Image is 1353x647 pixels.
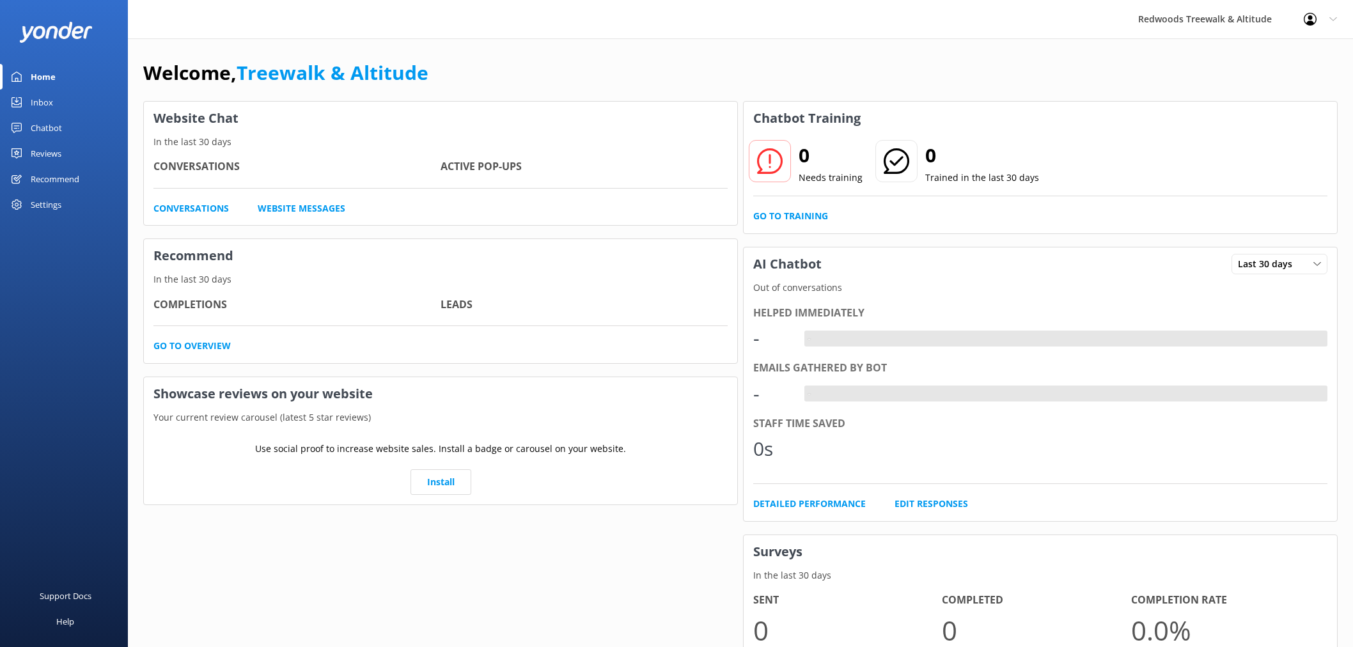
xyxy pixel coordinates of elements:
span: Last 30 days [1238,257,1300,271]
h3: Chatbot Training [744,102,870,135]
h2: 0 [799,140,863,171]
a: Detailed Performance [753,497,866,511]
h4: Leads [441,297,728,313]
a: Treewalk & Altitude [237,59,428,86]
h3: Website Chat [144,102,737,135]
a: Go to Training [753,209,828,223]
p: Your current review carousel (latest 5 star reviews) [144,410,737,425]
div: - [753,378,792,409]
p: In the last 30 days [744,568,1337,582]
h3: Surveys [744,535,1337,568]
a: Install [411,469,471,495]
div: 0s [753,433,792,464]
div: Settings [31,192,61,217]
div: - [804,331,814,347]
div: Support Docs [40,583,91,609]
h4: Active Pop-ups [441,159,728,175]
div: Reviews [31,141,61,166]
div: Help [56,609,74,634]
img: yonder-white-logo.png [19,22,93,43]
div: Staff time saved [753,416,1327,432]
p: In the last 30 days [144,272,737,286]
div: Emails gathered by bot [753,360,1327,377]
div: Recommend [31,166,79,192]
p: In the last 30 days [144,135,737,149]
h1: Welcome, [143,58,428,88]
div: - [753,323,792,354]
a: Edit Responses [895,497,968,511]
a: Go to overview [153,339,231,353]
div: Chatbot [31,115,62,141]
div: Helped immediately [753,305,1327,322]
p: Trained in the last 30 days [925,171,1039,185]
h3: Showcase reviews on your website [144,377,737,410]
p: Out of conversations [744,281,1337,295]
div: - [804,386,814,402]
a: Website Messages [258,201,345,215]
div: Home [31,64,56,90]
h2: 0 [925,140,1039,171]
p: Needs training [799,171,863,185]
h3: AI Chatbot [744,247,831,281]
h4: Completed [942,592,1130,609]
p: Use social proof to increase website sales. Install a badge or carousel on your website. [255,442,626,456]
div: Inbox [31,90,53,115]
h4: Sent [753,592,942,609]
a: Conversations [153,201,229,215]
h4: Completions [153,297,441,313]
h4: Conversations [153,159,441,175]
h4: Completion Rate [1131,592,1320,609]
h3: Recommend [144,239,737,272]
